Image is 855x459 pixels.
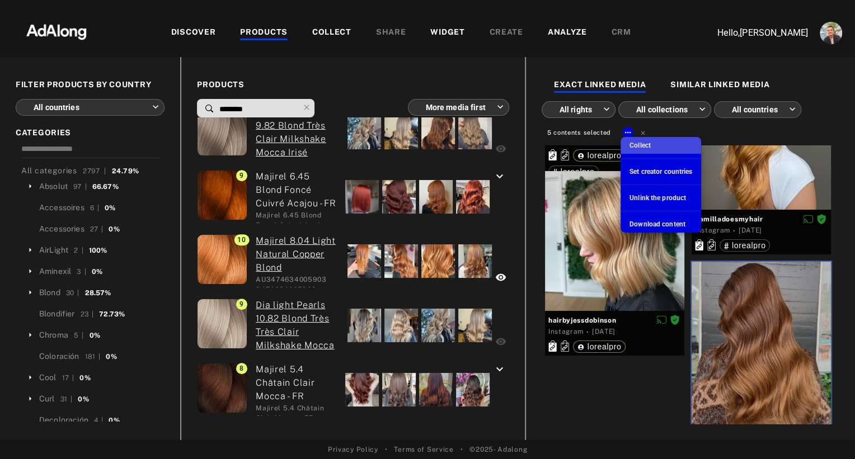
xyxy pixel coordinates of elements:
span: Set creator countries [629,168,692,176]
iframe: Chat Widget [799,405,855,459]
span: Unlink the product [629,194,686,202]
span: Download content [629,220,685,228]
span: Collect [629,141,651,149]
